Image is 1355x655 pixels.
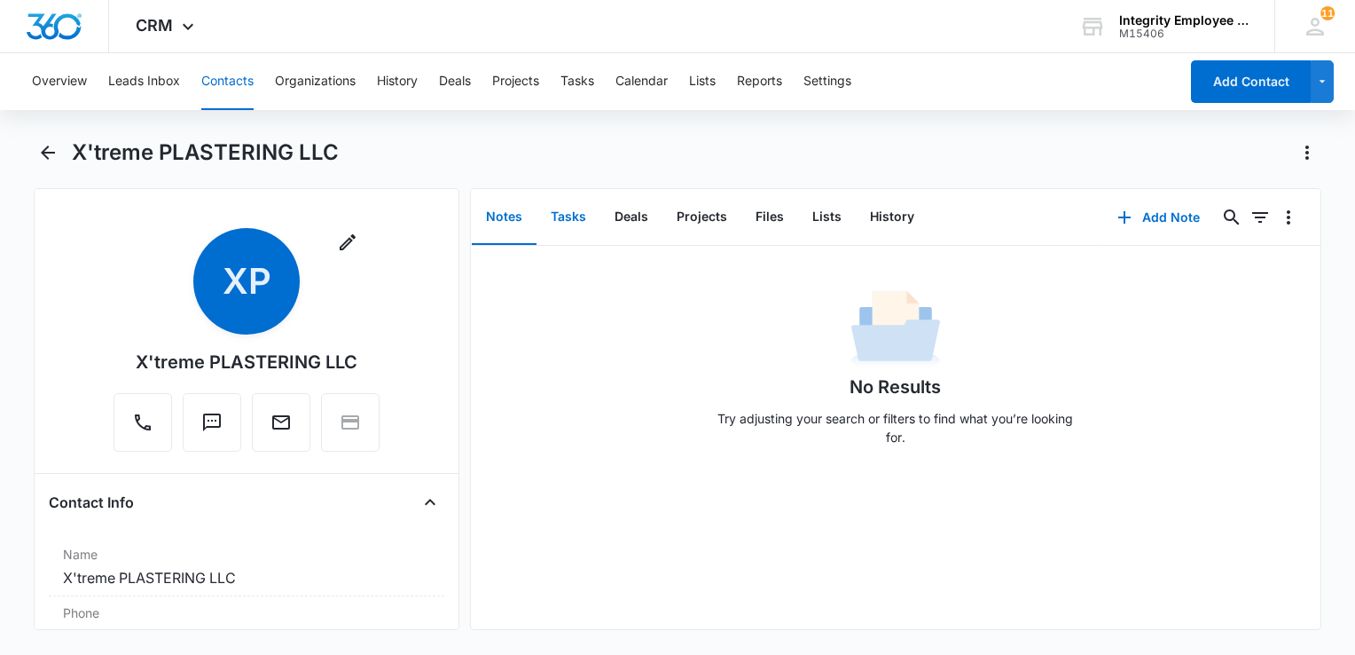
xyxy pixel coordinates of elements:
[492,53,539,110] button: Projects
[1320,6,1335,20] div: notifications count
[193,228,300,335] span: XP
[1246,203,1274,232] button: Filters
[689,53,716,110] button: Lists
[1119,13,1249,28] div: account name
[49,492,134,513] h4: Contact Info
[1274,203,1303,232] button: Overflow Menu
[72,139,339,166] h1: X'treme PLASTERING LLC
[1218,203,1246,232] button: Search...
[108,53,180,110] button: Leads Inbox
[63,604,430,622] label: Phone
[851,285,940,374] img: No Data
[63,567,430,588] dd: X'treme PLASTERING LLC
[114,421,172,436] a: Call
[537,190,600,245] button: Tasks
[114,393,172,452] button: Call
[737,53,782,110] button: Reports
[377,53,418,110] button: History
[1191,60,1311,103] button: Add Contact
[201,53,254,110] button: Contacts
[32,53,87,110] button: Overview
[1119,28,1249,40] div: account id
[798,190,856,245] button: Lists
[252,421,310,436] a: Email
[275,53,356,110] button: Organizations
[1100,196,1218,239] button: Add Note
[615,53,668,110] button: Calendar
[34,138,61,167] button: Back
[136,16,173,35] span: CRM
[63,545,430,564] label: Name
[1320,6,1335,20] span: 11
[560,53,594,110] button: Tasks
[183,393,241,452] button: Text
[600,190,662,245] button: Deals
[252,393,310,452] button: Email
[49,538,444,596] div: NameX'treme PLASTERING LLC
[63,626,191,647] a: [PHONE_NUMBER]
[803,53,851,110] button: Settings
[416,488,444,517] button: Close
[856,190,928,245] button: History
[1293,138,1321,167] button: Actions
[850,374,941,400] h1: No Results
[472,190,537,245] button: Notes
[183,421,241,436] a: Text
[136,349,357,375] div: X'treme PLASTERING LLC
[49,596,444,655] div: Phone[PHONE_NUMBER]
[439,53,471,110] button: Deals
[709,409,1082,446] p: Try adjusting your search or filters to find what you’re looking for.
[741,190,798,245] button: Files
[662,190,741,245] button: Projects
